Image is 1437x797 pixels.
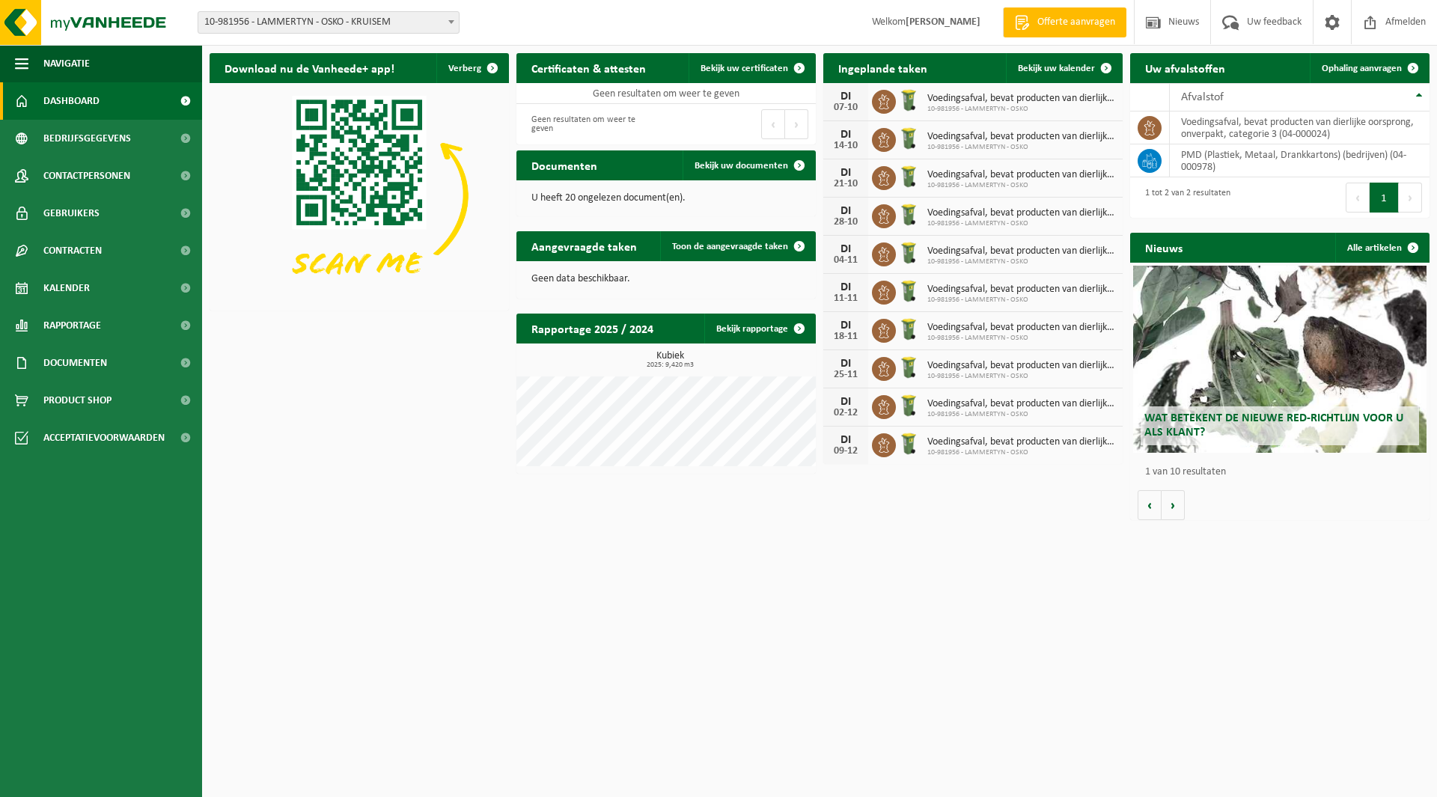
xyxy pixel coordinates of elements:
a: Offerte aanvragen [1003,7,1126,37]
p: 1 van 10 resultaten [1145,467,1422,477]
span: Voedingsafval, bevat producten van dierlijke oorsprong, onverpakt, categorie 3 [927,245,1115,257]
a: Alle artikelen [1335,233,1428,263]
div: 14-10 [831,141,861,151]
span: Voedingsafval, bevat producten van dierlijke oorsprong, onverpakt, categorie 3 [927,322,1115,334]
a: Wat betekent de nieuwe RED-richtlijn voor u als klant? [1133,266,1427,453]
span: Offerte aanvragen [1034,15,1119,30]
div: DI [831,91,861,103]
button: Previous [761,109,785,139]
h2: Download nu de Vanheede+ app! [210,53,409,82]
span: 10-981956 - LAMMERTYN - OSKO [927,296,1115,305]
div: 07-10 [831,103,861,113]
div: DI [831,167,861,179]
div: 28-10 [831,217,861,228]
span: Acceptatievoorwaarden [43,419,165,456]
span: Bekijk uw certificaten [701,64,788,73]
div: DI [831,243,861,255]
button: Verberg [436,53,507,83]
span: Documenten [43,344,107,382]
span: Voedingsafval, bevat producten van dierlijke oorsprong, onverpakt, categorie 3 [927,360,1115,372]
div: DI [831,358,861,370]
span: Voedingsafval, bevat producten van dierlijke oorsprong, onverpakt, categorie 3 [927,398,1115,410]
span: 10-981956 - LAMMERTYN - OSKO [927,334,1115,343]
div: 04-11 [831,255,861,266]
img: WB-0140-HPE-GN-50 [896,240,921,266]
td: voedingsafval, bevat producten van dierlijke oorsprong, onverpakt, categorie 3 (04-000024) [1170,112,1430,144]
img: WB-0140-HPE-GN-50 [896,355,921,380]
div: DI [831,205,861,217]
img: WB-0140-HPE-GN-50 [896,202,921,228]
span: Voedingsafval, bevat producten van dierlijke oorsprong, onverpakt, categorie 3 [927,131,1115,143]
td: Geen resultaten om weer te geven [516,83,816,104]
div: DI [831,396,861,408]
img: WB-0140-HPE-GN-50 [896,126,921,151]
span: Wat betekent de nieuwe RED-richtlijn voor u als klant? [1144,412,1403,439]
img: WB-0140-HPE-GN-50 [896,431,921,456]
span: Contactpersonen [43,157,130,195]
img: WB-0140-HPE-GN-50 [896,164,921,189]
button: Volgende [1162,490,1185,520]
td: PMD (Plastiek, Metaal, Drankkartons) (bedrijven) (04-000978) [1170,144,1430,177]
span: Dashboard [43,82,100,120]
h2: Aangevraagde taken [516,231,652,260]
div: 09-12 [831,446,861,456]
h2: Ingeplande taken [823,53,942,82]
button: Previous [1346,183,1370,213]
span: 10-981956 - LAMMERTYN - OSKO - KRUISEM [198,11,460,34]
div: 18-11 [831,332,861,342]
span: 10-981956 - LAMMERTYN - OSKO [927,372,1115,381]
button: Next [1399,183,1422,213]
a: Bekijk uw documenten [683,150,814,180]
span: Verberg [448,64,481,73]
span: Toon de aangevraagde taken [672,242,788,251]
div: DI [831,320,861,332]
a: Bekijk rapportage [704,314,814,343]
div: 11-11 [831,293,861,304]
div: DI [831,129,861,141]
div: Geen resultaten om weer te geven [524,108,659,141]
span: Bedrijfsgegevens [43,120,131,157]
img: Download de VHEPlus App [210,83,509,308]
a: Bekijk uw certificaten [689,53,814,83]
span: Contracten [43,232,102,269]
span: Voedingsafval, bevat producten van dierlijke oorsprong, onverpakt, categorie 3 [927,207,1115,219]
span: Kalender [43,269,90,307]
p: U heeft 20 ongelezen document(en). [531,193,801,204]
div: 25-11 [831,370,861,380]
button: Vorige [1138,490,1162,520]
span: 10-981956 - LAMMERTYN - OSKO - KRUISEM [198,12,459,33]
a: Bekijk uw kalender [1006,53,1121,83]
span: 10-981956 - LAMMERTYN - OSKO [927,410,1115,419]
span: Navigatie [43,45,90,82]
strong: [PERSON_NAME] [906,16,980,28]
span: Voedingsafval, bevat producten van dierlijke oorsprong, onverpakt, categorie 3 [927,436,1115,448]
span: 10-981956 - LAMMERTYN - OSKO [927,257,1115,266]
div: 02-12 [831,408,861,418]
span: 10-981956 - LAMMERTYN - OSKO [927,143,1115,152]
span: 10-981956 - LAMMERTYN - OSKO [927,181,1115,190]
span: Rapportage [43,307,101,344]
img: WB-0140-HPE-GN-50 [896,317,921,342]
h2: Rapportage 2025 / 2024 [516,314,668,343]
img: WB-0140-HPE-GN-50 [896,88,921,113]
span: Bekijk uw kalender [1018,64,1095,73]
h2: Documenten [516,150,612,180]
span: Voedingsafval, bevat producten van dierlijke oorsprong, onverpakt, categorie 3 [927,93,1115,105]
span: Bekijk uw documenten [695,161,788,171]
span: 2025: 9,420 m3 [524,361,816,369]
button: 1 [1370,183,1399,213]
span: Voedingsafval, bevat producten van dierlijke oorsprong, onverpakt, categorie 3 [927,169,1115,181]
div: 1 tot 2 van 2 resultaten [1138,181,1230,214]
p: Geen data beschikbaar. [531,274,801,284]
a: Ophaling aanvragen [1310,53,1428,83]
h2: Certificaten & attesten [516,53,661,82]
span: 10-981956 - LAMMERTYN - OSKO [927,448,1115,457]
span: 10-981956 - LAMMERTYN - OSKO [927,219,1115,228]
img: WB-0140-HPE-GN-50 [896,278,921,304]
h2: Nieuws [1130,233,1197,262]
div: DI [831,434,861,446]
span: Ophaling aanvragen [1322,64,1402,73]
h3: Kubiek [524,351,816,369]
button: Next [785,109,808,139]
span: Afvalstof [1181,91,1224,103]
